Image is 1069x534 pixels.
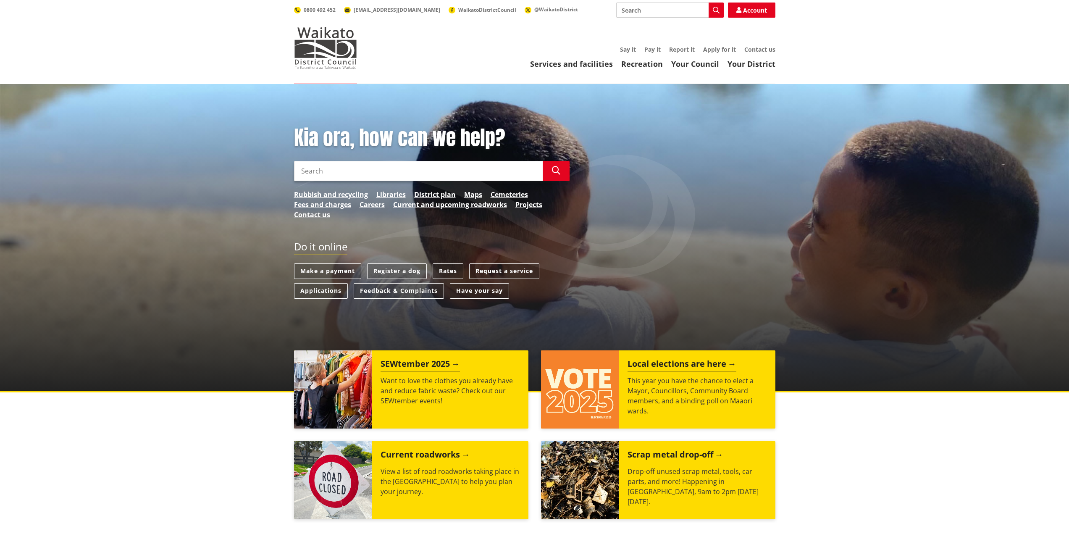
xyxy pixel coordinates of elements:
[294,6,336,13] a: 0800 492 452
[381,359,460,371] h2: SEWtember 2025
[530,59,613,69] a: Services and facilities
[541,350,775,429] a: Local elections are here This year you have the chance to elect a Mayor, Councillors, Community B...
[515,200,542,210] a: Projects
[469,263,539,279] a: Request a service
[450,283,509,299] a: Have your say
[703,45,736,53] a: Apply for it
[381,450,470,462] h2: Current roadworks
[381,466,520,497] p: View a list of road roadworks taking place in the [GEOGRAPHIC_DATA] to help you plan your journey.
[644,45,661,53] a: Pay it
[671,59,719,69] a: Your Council
[541,441,775,519] a: A massive pile of rusted scrap metal, including wheels and various industrial parts, under a clea...
[294,441,372,519] img: Road closed sign
[628,466,767,507] p: Drop-off unused scrap metal, tools, car parts, and more! Happening in [GEOGRAPHIC_DATA], 9am to 2...
[294,441,528,519] a: Current roadworks View a list of road roadworks taking place in the [GEOGRAPHIC_DATA] to help you...
[294,210,330,220] a: Contact us
[525,6,578,13] a: @WaikatoDistrict
[620,45,636,53] a: Say it
[294,350,528,429] a: SEWtember 2025 Want to love the clothes you already have and reduce fabric waste? Check out our S...
[294,263,361,279] a: Make a payment
[354,6,440,13] span: [EMAIL_ADDRESS][DOMAIN_NAME]
[449,6,516,13] a: WaikatoDistrictCouncil
[433,263,463,279] a: Rates
[376,189,406,200] a: Libraries
[628,450,723,462] h2: Scrap metal drop-off
[464,189,482,200] a: Maps
[360,200,385,210] a: Careers
[294,200,351,210] a: Fees and charges
[458,6,516,13] span: WaikatoDistrictCouncil
[294,161,543,181] input: Search input
[491,189,528,200] a: Cemeteries
[294,283,348,299] a: Applications
[381,376,520,406] p: Want to love the clothes you already have and reduce fabric waste? Check out our SEWtember events!
[628,359,736,371] h2: Local elections are here
[628,376,767,416] p: This year you have the chance to elect a Mayor, Councillors, Community Board members, and a bindi...
[344,6,440,13] a: [EMAIL_ADDRESS][DOMAIN_NAME]
[534,6,578,13] span: @WaikatoDistrict
[728,3,775,18] a: Account
[367,263,427,279] a: Register a dog
[393,200,507,210] a: Current and upcoming roadworks
[744,45,775,53] a: Contact us
[294,241,347,255] h2: Do it online
[294,350,372,429] img: SEWtember
[621,59,663,69] a: Recreation
[669,45,695,53] a: Report it
[354,283,444,299] a: Feedback & Complaints
[304,6,336,13] span: 0800 492 452
[294,126,570,150] h1: Kia ora, how can we help?
[294,189,368,200] a: Rubbish and recycling
[294,27,357,69] img: Waikato District Council - Te Kaunihera aa Takiwaa o Waikato
[541,350,619,429] img: Vote 2025
[616,3,724,18] input: Search input
[728,59,775,69] a: Your District
[541,441,619,519] img: Scrap metal collection
[414,189,456,200] a: District plan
